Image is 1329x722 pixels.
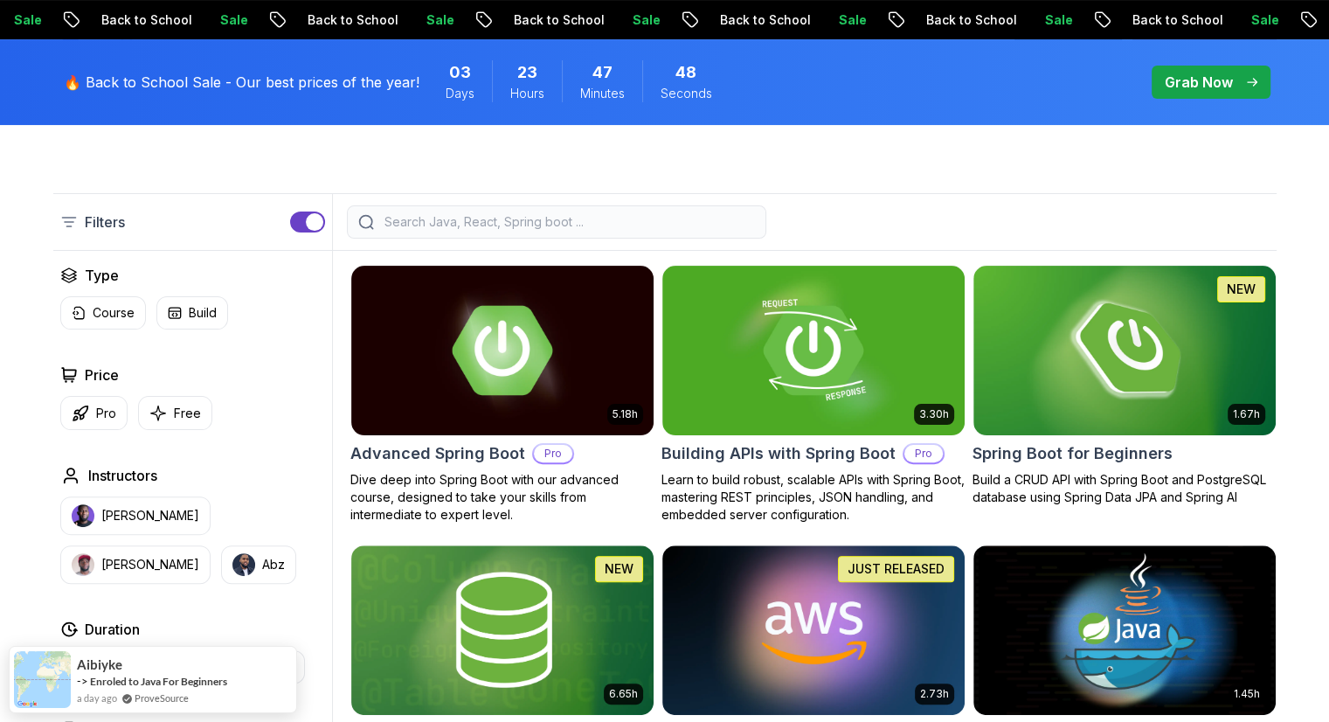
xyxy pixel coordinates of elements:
[350,441,525,466] h2: Advanced Spring Boot
[1165,72,1233,93] p: Grab Now
[351,545,654,715] img: Spring Data JPA card
[64,72,419,93] p: 🔥 Back to School Sale - Our best prices of the year!
[613,407,638,421] p: 5.18h
[662,545,965,715] img: AWS for Developers card
[174,405,201,422] p: Free
[293,11,412,29] p: Back to School
[661,85,712,102] span: Seconds
[661,471,966,524] p: Learn to build robust, scalable APIs with Spring Boot, mastering REST principles, JSON handling, ...
[351,266,654,435] img: Advanced Spring Boot card
[77,674,88,688] span: ->
[705,11,824,29] p: Back to School
[96,405,116,422] p: Pro
[662,266,965,435] img: Building APIs with Spring Boot card
[60,296,146,330] button: Course
[824,11,880,29] p: Sale
[14,651,71,708] img: provesource social proof notification image
[973,545,1276,715] img: Docker for Java Developers card
[661,265,966,524] a: Building APIs with Spring Boot card3.30hBuilding APIs with Spring BootProLearn to build robust, s...
[85,212,125,233] p: Filters
[412,11,467,29] p: Sale
[592,60,613,85] span: 47 Minutes
[449,60,471,85] span: 3 Days
[138,396,212,430] button: Free
[101,507,199,524] p: [PERSON_NAME]
[661,441,896,466] h2: Building APIs with Spring Boot
[85,619,140,640] h2: Duration
[510,85,544,102] span: Hours
[1233,407,1260,421] p: 1.67h
[88,465,157,486] h2: Instructors
[60,496,211,535] button: instructor img[PERSON_NAME]
[93,304,135,322] p: Course
[85,364,119,385] h2: Price
[72,504,94,527] img: instructor img
[920,687,949,701] p: 2.73h
[675,60,696,85] span: 48 Seconds
[232,553,255,576] img: instructor img
[1234,687,1260,701] p: 1.45h
[350,471,654,524] p: Dive deep into Spring Boot with our advanced course, designed to take your skills from intermedia...
[1118,11,1236,29] p: Back to School
[517,60,537,85] span: 23 Hours
[350,265,654,524] a: Advanced Spring Boot card5.18hAdvanced Spring BootProDive deep into Spring Boot with our advanced...
[205,11,261,29] p: Sale
[618,11,674,29] p: Sale
[904,445,943,462] p: Pro
[1030,11,1086,29] p: Sale
[848,560,945,578] p: JUST RELEASED
[609,687,638,701] p: 6.65h
[534,445,572,462] p: Pro
[973,265,1277,506] a: Spring Boot for Beginners card1.67hNEWSpring Boot for BeginnersBuild a CRUD API with Spring Boot ...
[580,85,625,102] span: Minutes
[77,691,117,705] span: a day ago
[72,553,94,576] img: instructor img
[60,545,211,584] button: instructor img[PERSON_NAME]
[135,691,189,705] a: ProveSource
[262,556,285,573] p: Abz
[973,441,1173,466] h2: Spring Boot for Beginners
[60,396,128,430] button: Pro
[919,407,949,421] p: 3.30h
[1227,281,1256,298] p: NEW
[973,471,1277,506] p: Build a CRUD API with Spring Boot and PostgreSQL database using Spring Data JPA and Spring AI
[499,11,618,29] p: Back to School
[87,11,205,29] p: Back to School
[77,657,122,672] span: Aibiyke
[911,11,1030,29] p: Back to School
[189,304,217,322] p: Build
[446,85,474,102] span: Days
[90,675,227,688] a: Enroled to Java For Beginners
[381,213,755,231] input: Search Java, React, Spring boot ...
[101,556,199,573] p: [PERSON_NAME]
[85,265,119,286] h2: Type
[156,296,228,330] button: Build
[605,560,633,578] p: NEW
[1236,11,1292,29] p: Sale
[221,545,296,584] button: instructor imgAbz
[973,266,1276,435] img: Spring Boot for Beginners card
